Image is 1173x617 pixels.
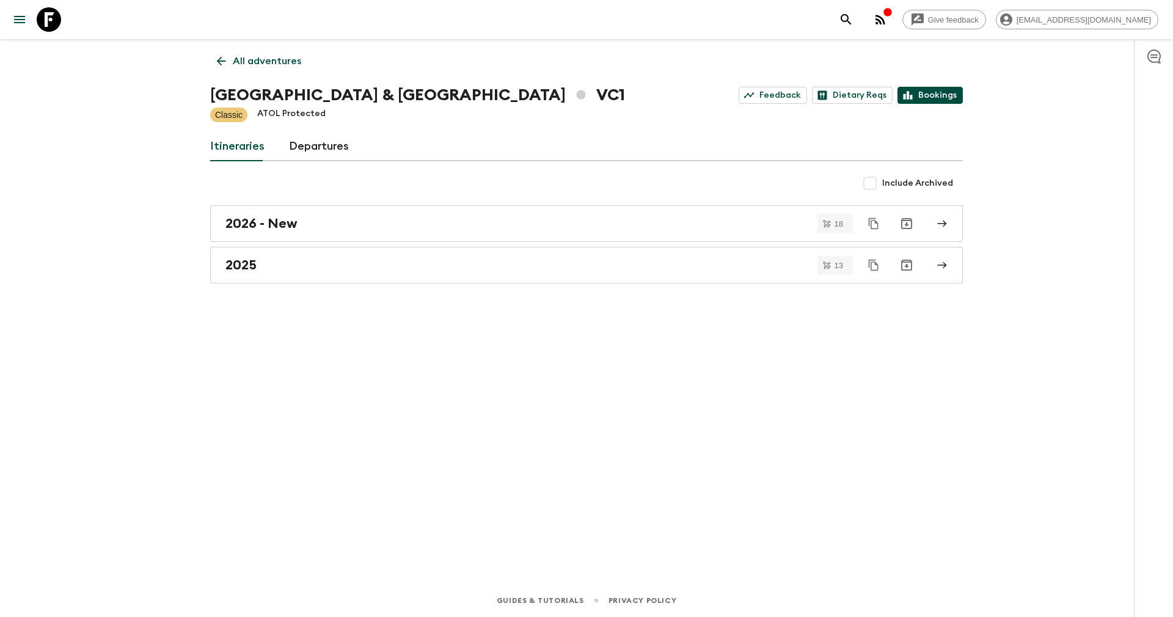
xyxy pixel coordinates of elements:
[921,15,985,24] span: Give feedback
[7,7,32,32] button: menu
[289,132,349,161] a: Departures
[894,253,919,277] button: Archive
[257,108,326,122] p: ATOL Protected
[497,594,584,607] a: Guides & Tutorials
[210,83,625,108] h1: [GEOGRAPHIC_DATA] & [GEOGRAPHIC_DATA] VC1
[233,54,301,68] p: All adventures
[210,247,963,283] a: 2025
[225,257,257,273] h2: 2025
[210,132,265,161] a: Itineraries
[902,10,986,29] a: Give feedback
[812,87,893,104] a: Dietary Reqs
[882,177,953,189] span: Include Archived
[1010,15,1158,24] span: [EMAIL_ADDRESS][DOMAIN_NAME]
[894,211,919,236] button: Archive
[215,109,243,121] p: Classic
[827,261,850,269] span: 13
[834,7,858,32] button: search adventures
[210,205,963,242] a: 2026 - New
[225,216,298,232] h2: 2026 - New
[608,594,676,607] a: Privacy Policy
[897,87,963,104] a: Bookings
[863,254,885,276] button: Duplicate
[210,49,308,73] a: All adventures
[996,10,1158,29] div: [EMAIL_ADDRESS][DOMAIN_NAME]
[827,220,850,228] span: 18
[739,87,807,104] a: Feedback
[863,213,885,235] button: Duplicate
